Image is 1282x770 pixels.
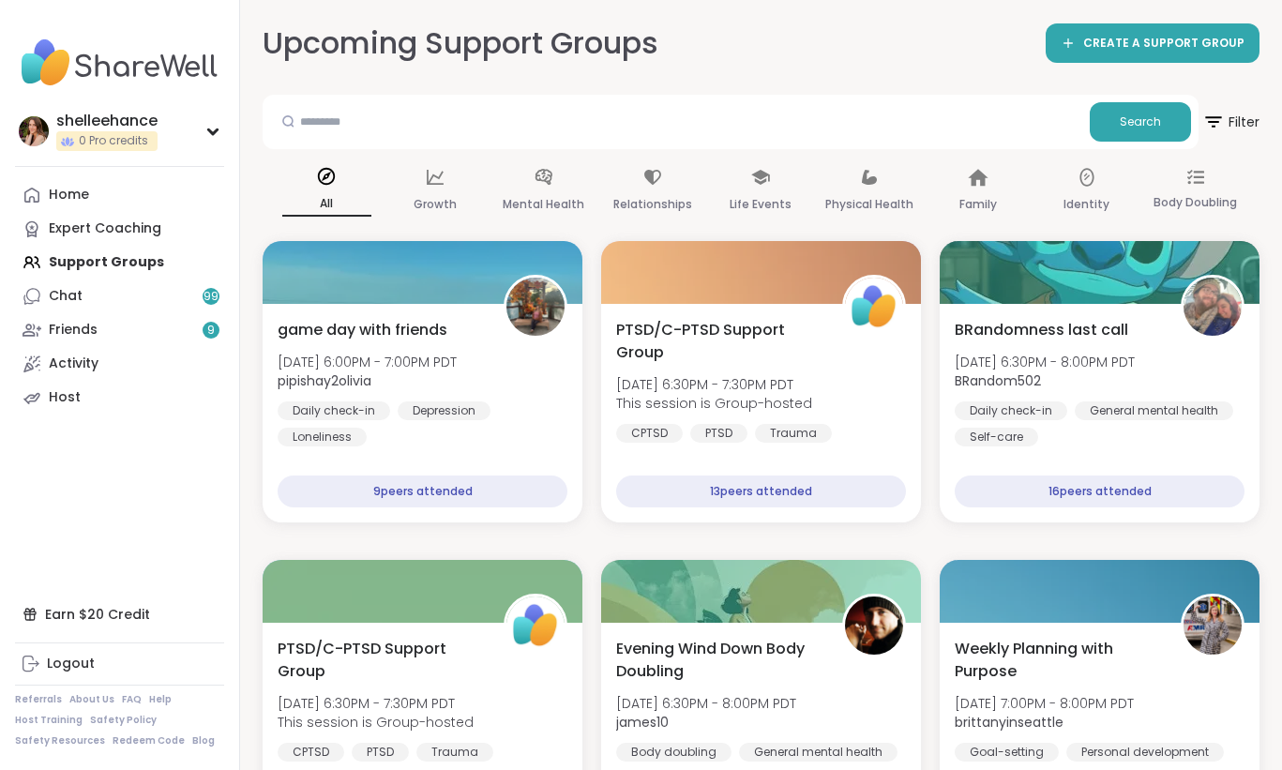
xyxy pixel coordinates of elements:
span: game day with friends [278,319,447,341]
a: Activity [15,347,224,381]
b: james10 [616,713,669,732]
div: Logout [47,655,95,673]
div: CPTSD [278,743,344,762]
div: Home [49,186,89,204]
div: Daily check-in [955,401,1067,420]
span: This session is Group-hosted [616,394,812,413]
a: About Us [69,693,114,706]
p: Growth [414,193,457,216]
div: shelleehance [56,111,158,131]
a: CREATE A SUPPORT GROUP [1046,23,1259,63]
div: PTSD [352,743,409,762]
div: Body doubling [616,743,731,762]
div: Daily check-in [278,401,390,420]
button: Search [1090,102,1191,142]
div: Friends [49,321,98,340]
div: Personal development [1066,743,1224,762]
span: [DATE] 6:30PM - 7:30PM PDT [616,375,812,394]
span: PTSD/C-PTSD Support Group [616,319,822,364]
a: Host [15,381,224,415]
span: This session is Group-hosted [278,713,474,732]
span: 9 [207,323,215,339]
img: ShareWell Nav Logo [15,30,224,96]
a: Safety Policy [90,714,157,727]
span: 99 [204,289,219,305]
a: Host Training [15,714,83,727]
div: Expert Coaching [49,219,161,238]
div: Goal-setting [955,743,1059,762]
div: Activity [49,355,98,373]
span: [DATE] 6:30PM - 8:00PM PDT [616,694,796,713]
b: pipishay2olivia [278,371,371,390]
a: Chat99 [15,279,224,313]
div: 13 peers attended [616,476,906,507]
a: Referrals [15,693,62,706]
div: General mental health [739,743,897,762]
a: Logout [15,647,224,681]
span: Search [1120,113,1161,130]
span: PTSD/C-PTSD Support Group [278,638,483,683]
h2: Upcoming Support Groups [263,23,658,65]
a: FAQ [122,693,142,706]
div: General mental health [1075,401,1233,420]
img: shelleehance [19,116,49,146]
span: [DATE] 6:30PM - 7:30PM PDT [278,694,474,713]
img: ShareWell [506,596,565,655]
div: Trauma [416,743,493,762]
a: Home [15,178,224,212]
img: ShareWell [845,278,903,336]
button: Filter [1202,95,1259,149]
div: Earn $20 Credit [15,597,224,631]
p: Mental Health [503,193,584,216]
div: 9 peers attended [278,476,567,507]
div: Self-care [955,428,1038,446]
p: Family [959,193,997,216]
div: Host [49,388,81,407]
img: BRandom502 [1184,278,1242,336]
a: Friends9 [15,313,224,347]
div: 16 peers attended [955,476,1244,507]
span: CREATE A SUPPORT GROUP [1083,36,1244,52]
div: PTSD [690,424,747,443]
a: Help [149,693,172,706]
p: Body Doubling [1154,191,1237,214]
img: james10 [845,596,903,655]
a: Expert Coaching [15,212,224,246]
span: Weekly Planning with Purpose [955,638,1160,683]
a: Safety Resources [15,734,105,747]
div: Chat [49,287,83,306]
span: [DATE] 6:30PM - 8:00PM PDT [955,353,1135,371]
img: brittanyinseattle [1184,596,1242,655]
p: Physical Health [825,193,913,216]
a: Redeem Code [113,734,185,747]
a: Blog [192,734,215,747]
div: Depression [398,401,490,420]
img: pipishay2olivia [506,278,565,336]
p: Life Events [730,193,792,216]
div: Loneliness [278,428,367,446]
p: Identity [1063,193,1109,216]
span: Filter [1202,99,1259,144]
span: BRandomness last call [955,319,1128,341]
span: Evening Wind Down Body Doubling [616,638,822,683]
p: Relationships [613,193,692,216]
span: [DATE] 6:00PM - 7:00PM PDT [278,353,457,371]
p: All [282,192,371,217]
div: CPTSD [616,424,683,443]
span: [DATE] 7:00PM - 8:00PM PDT [955,694,1134,713]
div: Trauma [755,424,832,443]
b: BRandom502 [955,371,1041,390]
span: 0 Pro credits [79,133,148,149]
b: brittanyinseattle [955,713,1063,732]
